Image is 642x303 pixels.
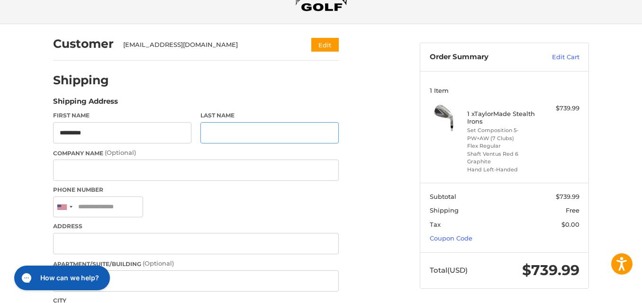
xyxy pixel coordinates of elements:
span: Tax [430,221,441,228]
label: Apartment/Suite/Building [53,259,339,268]
span: $0.00 [561,221,579,228]
iframe: Gorgias live chat messenger [9,262,113,294]
span: Subtotal [430,193,456,200]
span: Free [566,206,579,214]
h3: Order Summary [430,53,532,62]
div: $739.99 [542,104,579,113]
li: Flex Regular [467,142,540,150]
h2: Customer [53,36,114,51]
label: First Name [53,111,191,120]
h3: 1 Item [430,87,579,94]
small: (Optional) [105,149,136,156]
a: Edit Cart [532,53,579,62]
label: Phone Number [53,186,339,194]
h2: Shipping [53,73,109,88]
div: [EMAIL_ADDRESS][DOMAIN_NAME] [123,40,293,50]
span: $739.99 [522,261,579,279]
label: Last Name [200,111,339,120]
iframe: Google Customer Reviews [564,277,642,303]
li: Hand Left-Handed [467,166,540,174]
a: Coupon Code [430,234,472,242]
li: Shaft Ventus Red 6 Graphite [467,150,540,166]
legend: Shipping Address [53,96,118,111]
span: Total (USD) [430,266,468,275]
label: Company Name [53,148,339,158]
small: (Optional) [143,259,174,267]
span: Shipping [430,206,459,214]
button: Edit [311,38,339,52]
div: United States: +1 [54,197,75,217]
h4: 1 x TaylorMade Stealth Irons [467,110,540,125]
label: Address [53,222,339,231]
span: $739.99 [556,193,579,200]
li: Set Composition 5-PW+AW (7 Clubs) [467,126,540,142]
